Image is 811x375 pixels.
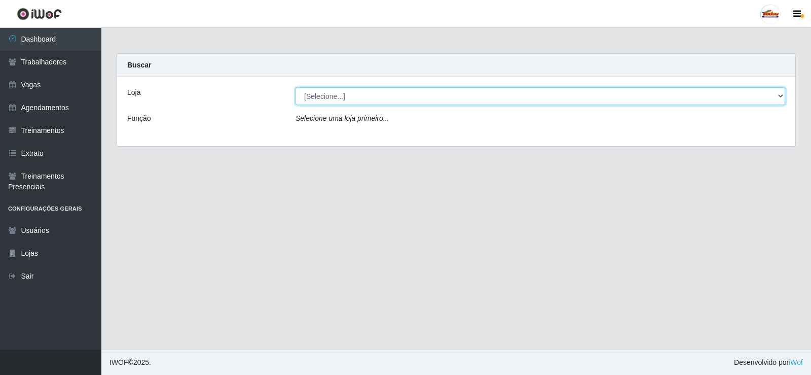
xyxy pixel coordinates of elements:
[734,357,803,368] span: Desenvolvido por
[109,358,128,366] span: IWOF
[296,114,389,122] i: Selecione uma loja primeiro...
[127,61,151,69] strong: Buscar
[109,357,151,368] span: © 2025 .
[17,8,62,20] img: CoreUI Logo
[127,87,140,98] label: Loja
[127,113,151,124] label: Função
[789,358,803,366] a: iWof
